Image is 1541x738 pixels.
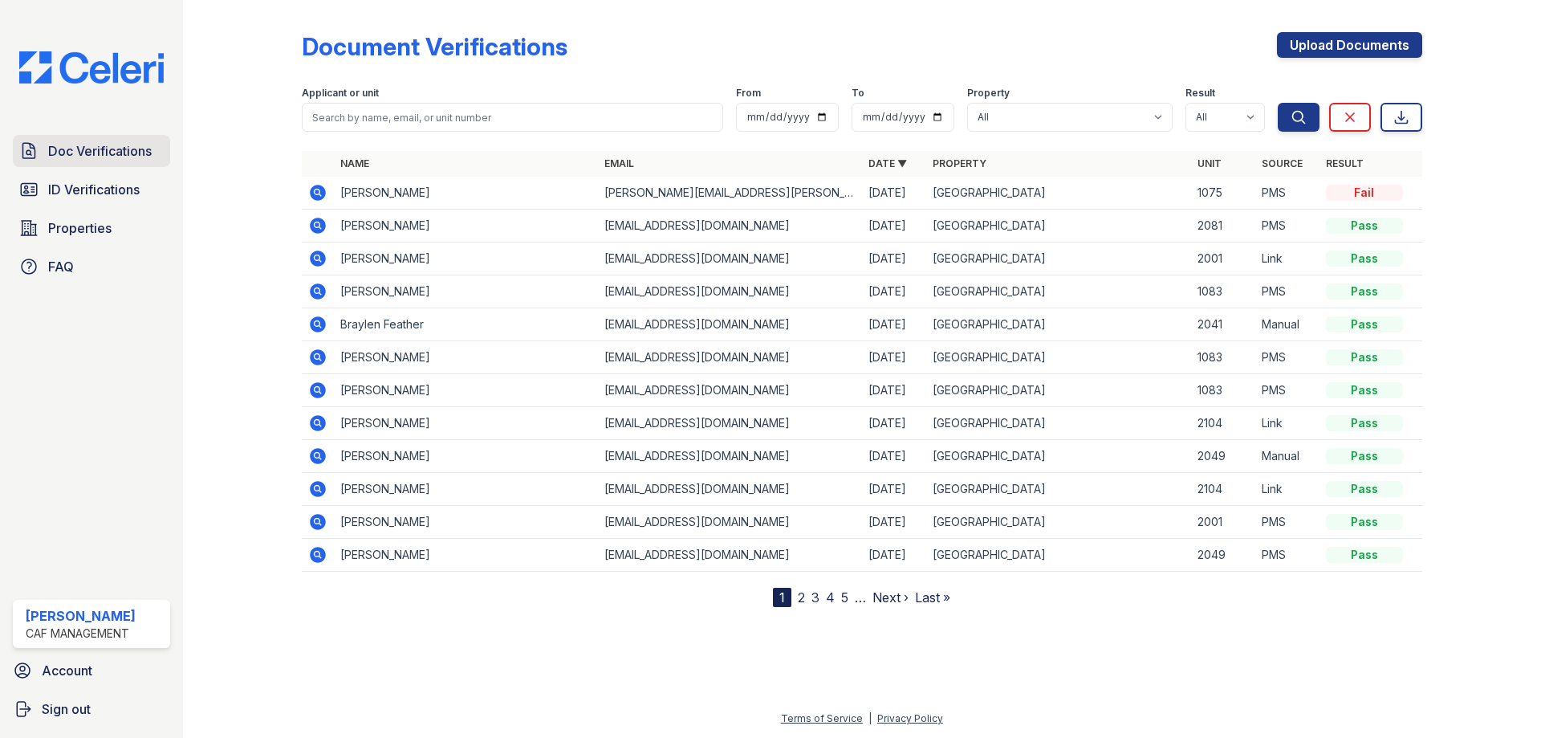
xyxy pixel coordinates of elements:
[13,212,170,244] a: Properties
[926,341,1190,374] td: [GEOGRAPHIC_DATA]
[841,589,848,605] a: 5
[1255,374,1319,407] td: PMS
[862,210,926,243] td: [DATE]
[1255,243,1319,275] td: Link
[926,275,1190,308] td: [GEOGRAPHIC_DATA]
[1326,415,1403,431] div: Pass
[13,173,170,206] a: ID Verifications
[1326,547,1403,563] div: Pass
[334,308,598,341] td: Braylen Feather
[862,177,926,210] td: [DATE]
[1191,308,1255,341] td: 2041
[13,251,170,283] a: FAQ
[42,699,91,719] span: Sign out
[926,539,1190,572] td: [GEOGRAPHIC_DATA]
[862,308,926,341] td: [DATE]
[926,374,1190,407] td: [GEOGRAPHIC_DATA]
[862,341,926,374] td: [DATE]
[48,141,152,161] span: Doc Verifications
[334,407,598,440] td: [PERSON_NAME]
[1277,32,1422,58] a: Upload Documents
[926,440,1190,473] td: [GEOGRAPHIC_DATA]
[811,589,819,605] a: 3
[872,589,909,605] a: Next ›
[862,407,926,440] td: [DATE]
[862,440,926,473] td: [DATE]
[302,32,567,61] div: Document Verifications
[1191,539,1255,572] td: 2049
[773,588,791,607] div: 1
[1185,87,1215,100] label: Result
[340,157,369,169] a: Name
[598,243,862,275] td: [EMAIL_ADDRESS][DOMAIN_NAME]
[604,157,634,169] a: Email
[926,506,1190,539] td: [GEOGRAPHIC_DATA]
[334,341,598,374] td: [PERSON_NAME]
[1326,448,1403,464] div: Pass
[598,210,862,243] td: [EMAIL_ADDRESS][DOMAIN_NAME]
[42,661,92,680] span: Account
[334,275,598,308] td: [PERSON_NAME]
[1326,283,1403,300] div: Pass
[1255,210,1319,243] td: PMS
[334,210,598,243] td: [PERSON_NAME]
[1191,506,1255,539] td: 2001
[302,87,379,100] label: Applicant or unit
[1191,440,1255,473] td: 2049
[1326,481,1403,497] div: Pass
[1262,157,1303,169] a: Source
[926,407,1190,440] td: [GEOGRAPHIC_DATA]
[862,473,926,506] td: [DATE]
[868,712,872,724] div: |
[598,275,862,308] td: [EMAIL_ADDRESS][DOMAIN_NAME]
[26,626,136,642] div: CAF Management
[1191,374,1255,407] td: 1083
[967,87,1010,100] label: Property
[48,257,74,276] span: FAQ
[334,177,598,210] td: [PERSON_NAME]
[1255,473,1319,506] td: Link
[1255,308,1319,341] td: Manual
[1326,218,1403,234] div: Pass
[1326,382,1403,398] div: Pass
[1255,275,1319,308] td: PMS
[598,177,862,210] td: [PERSON_NAME][EMAIL_ADDRESS][PERSON_NAME][DOMAIN_NAME]
[1191,473,1255,506] td: 2104
[26,606,136,626] div: [PERSON_NAME]
[598,341,862,374] td: [EMAIL_ADDRESS][DOMAIN_NAME]
[1326,349,1403,365] div: Pass
[862,275,926,308] td: [DATE]
[1326,251,1403,267] div: Pass
[598,407,862,440] td: [EMAIL_ADDRESS][DOMAIN_NAME]
[1255,440,1319,473] td: Manual
[1326,514,1403,530] div: Pass
[736,87,761,100] label: From
[855,588,866,607] span: …
[1191,243,1255,275] td: 2001
[781,712,863,724] a: Terms of Service
[798,589,805,605] a: 2
[598,374,862,407] td: [EMAIL_ADDRESS][DOMAIN_NAME]
[926,210,1190,243] td: [GEOGRAPHIC_DATA]
[598,539,862,572] td: [EMAIL_ADDRESS][DOMAIN_NAME]
[334,243,598,275] td: [PERSON_NAME]
[1255,341,1319,374] td: PMS
[877,712,943,724] a: Privacy Policy
[1191,407,1255,440] td: 2104
[926,473,1190,506] td: [GEOGRAPHIC_DATA]
[868,157,907,169] a: Date ▼
[1326,185,1403,201] div: Fail
[1326,316,1403,332] div: Pass
[48,180,140,199] span: ID Verifications
[862,243,926,275] td: [DATE]
[6,693,177,725] a: Sign out
[933,157,986,169] a: Property
[1255,407,1319,440] td: Link
[1191,210,1255,243] td: 2081
[862,539,926,572] td: [DATE]
[334,374,598,407] td: [PERSON_NAME]
[926,177,1190,210] td: [GEOGRAPHIC_DATA]
[1255,177,1319,210] td: PMS
[334,539,598,572] td: [PERSON_NAME]
[1191,341,1255,374] td: 1083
